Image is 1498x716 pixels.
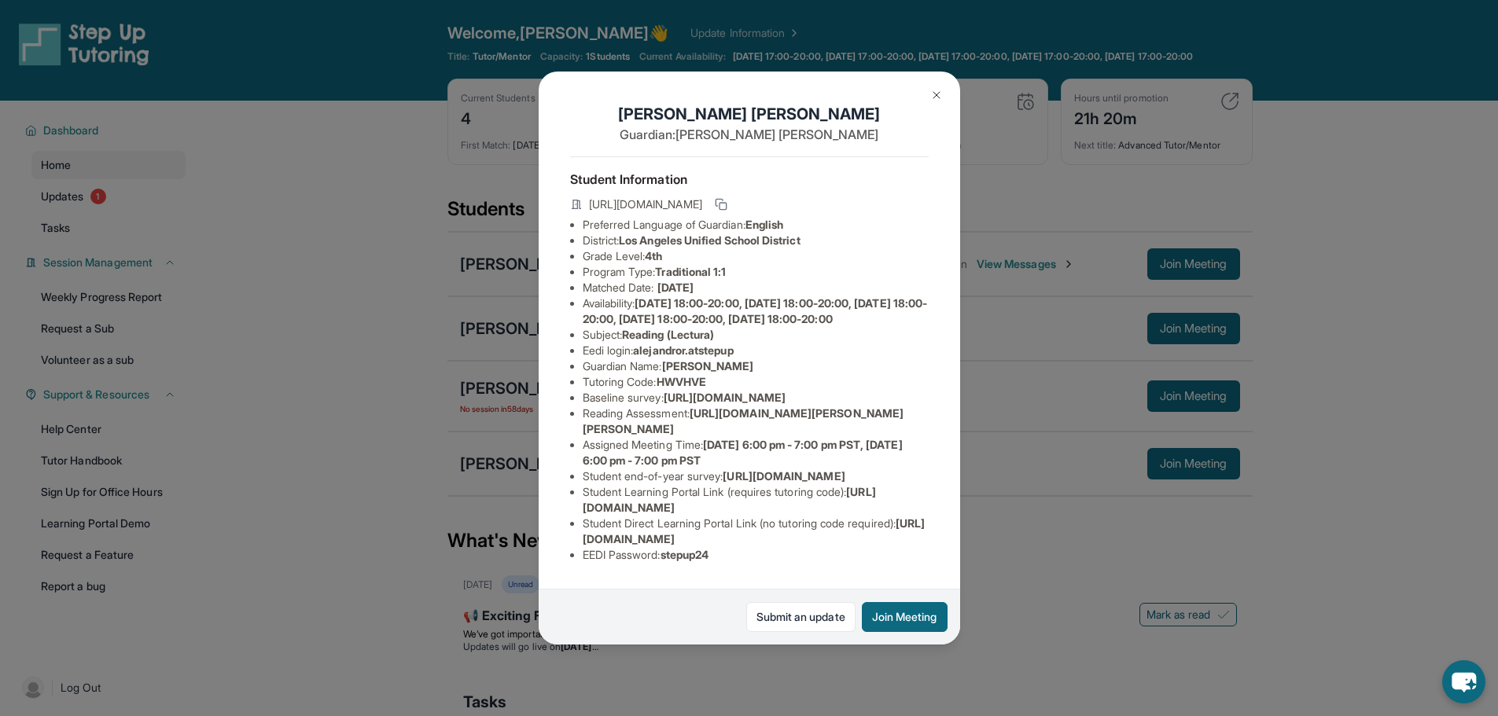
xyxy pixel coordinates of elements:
button: Join Meeting [862,602,948,632]
li: Availability: [583,296,929,327]
li: Subject : [583,327,929,343]
li: Program Type: [583,264,929,280]
button: chat-button [1442,660,1485,703]
li: Student end-of-year survey : [583,468,929,484]
li: Assigned Meeting Time : [583,437,929,468]
li: Tutoring Code : [583,374,929,390]
span: [DATE] 6:00 pm - 7:00 pm PST, [DATE] 6:00 pm - 7:00 pm PST [583,438,903,467]
li: EEDI Password : [583,547,929,563]
li: Preferred Language of Guardian: [583,217,929,233]
li: Grade Level: [583,248,929,264]
span: [DATE] 18:00-20:00, [DATE] 18:00-20:00, [DATE] 18:00-20:00, [DATE] 18:00-20:00, [DATE] 18:00-20:00 [583,296,928,325]
button: Copy link [712,195,731,214]
li: Student Direct Learning Portal Link (no tutoring code required) : [583,516,929,547]
span: [DATE] [657,281,694,294]
li: Eedi login : [583,343,929,358]
p: Guardian: [PERSON_NAME] [PERSON_NAME] [570,125,929,144]
a: Submit an update [746,602,856,632]
span: Traditional 1:1 [655,265,726,278]
li: Student Learning Portal Link (requires tutoring code) : [583,484,929,516]
li: Baseline survey : [583,390,929,406]
span: English [745,218,784,231]
span: [URL][DOMAIN_NAME][PERSON_NAME][PERSON_NAME] [583,406,904,435]
li: District: [583,233,929,248]
span: HWVHVE [657,375,706,388]
span: [PERSON_NAME] [662,359,754,373]
li: Guardian Name : [583,358,929,374]
span: alejandror.atstepup [633,343,733,357]
span: [URL][DOMAIN_NAME] [589,196,702,212]
li: Reading Assessment : [583,406,929,437]
span: stepup24 [661,548,709,561]
span: Reading (Lectura) [622,328,714,341]
img: Close Icon [930,89,943,101]
li: Matched Date: [583,280,929,296]
span: 4th [645,249,662,263]
h4: Student Information [570,170,929,189]
span: [URL][DOMAIN_NAME] [723,469,845,483]
h1: [PERSON_NAME] [PERSON_NAME] [570,103,929,125]
span: Los Angeles Unified School District [619,233,800,247]
span: [URL][DOMAIN_NAME] [664,391,786,404]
